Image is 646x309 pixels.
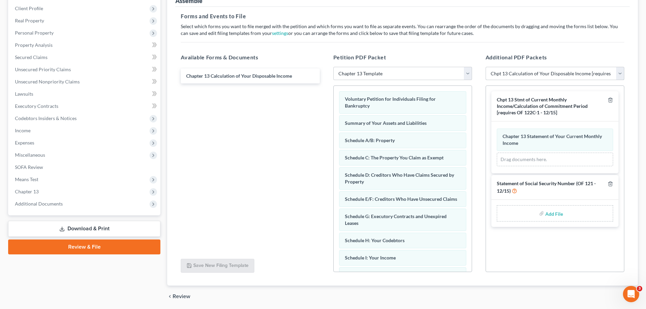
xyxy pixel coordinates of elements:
span: Chpt 13 Stmt of Current Monthly Income/Calculation of Commitment Period [requires OF 122C-1 - 12/15] [497,97,588,115]
span: Schedule G: Executory Contracts and Unexpired Leases [345,213,447,226]
span: Personal Property [15,30,54,36]
span: Summary of Your Assets and Liabilities [345,120,427,126]
p: Select which forms you want to file merged with the petition and which forms you want to file as ... [181,23,624,37]
span: Statement of Social Security Number (OF 121 - 12/15) [497,180,596,194]
div: Drag documents here. [497,153,613,166]
span: Lawsuits [15,91,33,97]
i: chevron_left [167,294,173,299]
a: Unsecured Priority Claims [9,63,160,76]
span: Executory Contracts [15,103,58,109]
span: Chapter 13 Statement of Your Current Monthly Income [503,133,602,146]
span: Additional Documents [15,201,63,207]
span: Schedule D: Creditors Who Have Claims Secured by Property [345,172,454,185]
span: Review [173,294,190,299]
h5: Available Forms & Documents [181,53,319,61]
span: Expenses [15,140,34,146]
span: Income [15,128,31,133]
span: Chapter 13 [15,189,39,194]
h5: Additional PDF Packets [486,53,624,61]
a: Download & Print [8,221,160,237]
span: 3 [637,286,642,291]
span: Petition PDF Packet [333,54,386,60]
span: Unsecured Priority Claims [15,66,71,72]
span: Schedule I: Your Income [345,255,396,260]
a: Executory Contracts [9,100,160,112]
span: Miscellaneous [15,152,45,158]
a: settings [272,30,288,36]
h5: Forms and Events to File [181,12,624,20]
span: Schedule H: Your Codebtors [345,237,405,243]
span: Client Profile [15,5,43,11]
a: SOFA Review [9,161,160,173]
button: chevron_left Review [167,294,197,299]
a: Property Analysis [9,39,160,51]
span: Voluntary Petition for Individuals Filing for Bankruptcy [345,96,436,109]
span: Property Analysis [15,42,53,48]
span: Schedule C: The Property You Claim as Exempt [345,155,444,160]
span: Schedule E/F: Creditors Who Have Unsecured Claims [345,196,457,202]
iframe: Intercom live chat [623,286,639,302]
button: Save New Filing Template [181,259,254,273]
span: Schedule A/B: Property [345,137,395,143]
span: Chapter 13 Calculation of Your Disposable Income [186,73,292,79]
span: Unsecured Nonpriority Claims [15,79,80,84]
a: Review & File [8,239,160,254]
span: Means Test [15,176,38,182]
a: Lawsuits [9,88,160,100]
a: Unsecured Nonpriority Claims [9,76,160,88]
span: Codebtors Insiders & Notices [15,115,77,121]
span: SOFA Review [15,164,43,170]
span: Secured Claims [15,54,47,60]
span: Real Property [15,18,44,23]
a: Secured Claims [9,51,160,63]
